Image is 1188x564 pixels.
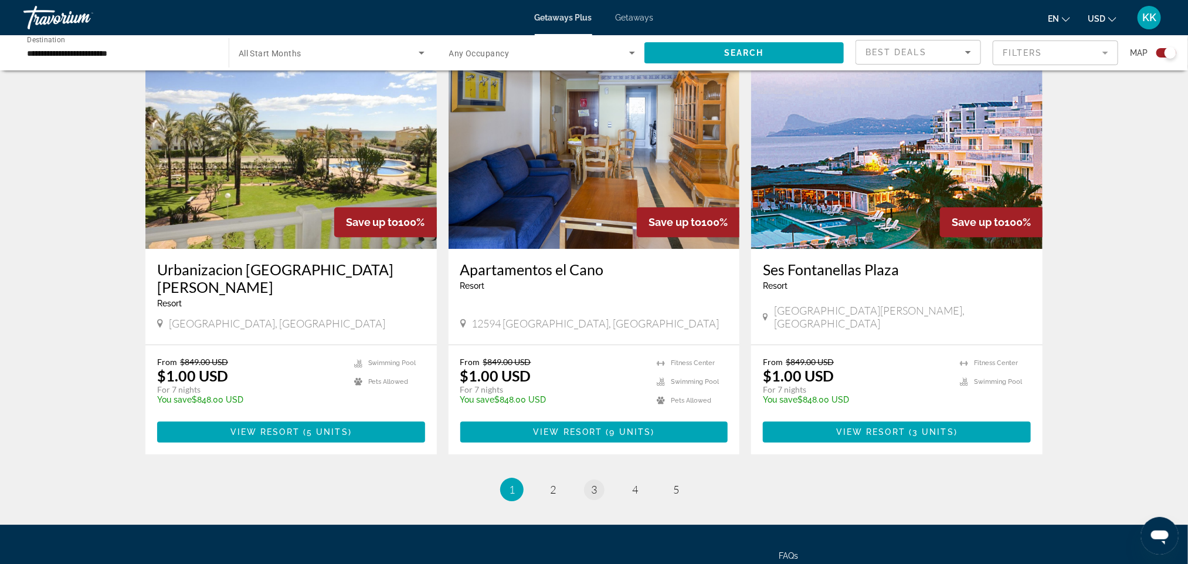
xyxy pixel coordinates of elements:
div: 100% [940,207,1043,237]
span: 3 units [912,427,954,437]
span: ( ) [300,427,352,437]
span: From [157,357,177,367]
span: Resort [460,281,485,291]
span: Destination [27,36,65,44]
span: From [460,357,480,367]
mat-select: Sort by [865,45,971,59]
img: 2943O01X.jpg [145,61,437,249]
p: For 7 nights [157,384,342,395]
span: ( ) [905,427,958,437]
span: You save [157,395,192,404]
span: 1 [509,483,515,496]
button: Change language [1048,10,1070,27]
span: KK [1142,12,1156,23]
button: Change currency [1088,10,1116,27]
a: FAQs [779,551,798,560]
span: Swimming Pool [974,378,1022,386]
a: Getaways Plus [535,13,592,22]
span: 4 [632,483,638,496]
span: ( ) [603,427,655,437]
span: Save up to [952,216,1004,228]
button: User Menu [1134,5,1165,30]
button: Search [644,42,844,63]
span: Fitness Center [974,359,1018,367]
a: Apartamentos el Cano [460,261,728,278]
span: 9 units [610,427,651,437]
span: Fitness Center [671,359,715,367]
span: en [1048,14,1059,23]
span: 5 [673,483,679,496]
span: [GEOGRAPHIC_DATA][PERSON_NAME], [GEOGRAPHIC_DATA] [774,304,1031,330]
span: Resort [157,299,182,308]
button: View Resort(3 units) [763,421,1031,443]
span: Best Deals [865,48,926,57]
img: 2836E01X.jpg [751,61,1043,249]
a: Getaways [616,13,654,22]
span: Map [1130,45,1148,61]
span: $849.00 USD [786,357,834,367]
a: Travorium [23,2,141,33]
p: $848.00 USD [460,395,646,404]
button: View Resort(5 units) [157,421,425,443]
span: Search [724,48,764,58]
span: USD [1088,14,1105,23]
p: For 7 nights [460,384,646,395]
span: Any Occupancy [449,49,510,58]
span: 3 [591,483,597,496]
iframe: Кнопка запуска окна обмена сообщениями [1141,517,1179,555]
span: View Resort [533,427,602,437]
span: View Resort [230,427,300,437]
span: All Start Months [239,49,301,58]
button: View Resort(9 units) [460,421,728,443]
span: $849.00 USD [483,357,531,367]
p: $848.00 USD [763,395,948,404]
span: Pets Allowed [671,397,711,404]
span: Save up to [649,216,701,228]
p: $1.00 USD [460,367,531,384]
div: 100% [334,207,437,237]
span: Resort [763,281,788,291]
span: View Resort [836,427,905,437]
div: 100% [637,207,739,237]
p: For 7 nights [763,384,948,395]
span: Pets Allowed [368,378,409,386]
span: [GEOGRAPHIC_DATA], [GEOGRAPHIC_DATA] [169,317,385,330]
a: Urbanizacion [GEOGRAPHIC_DATA][PERSON_NAME] [157,261,425,296]
span: 12594 [GEOGRAPHIC_DATA], [GEOGRAPHIC_DATA] [472,317,719,330]
span: Swimming Pool [368,359,416,367]
span: 2 [550,483,556,496]
img: 2847I01X.jpg [449,61,740,249]
span: You save [460,395,495,404]
p: $1.00 USD [763,367,834,384]
a: Ses Fontanellas Plaza [763,261,1031,278]
span: Swimming Pool [671,378,719,386]
p: $1.00 USD [157,367,228,384]
span: Save up to [346,216,399,228]
span: You save [763,395,797,404]
nav: Pagination [145,478,1043,501]
span: 5 units [307,427,348,437]
button: Filter [993,40,1118,66]
span: $849.00 USD [180,357,228,367]
span: From [763,357,783,367]
p: $848.00 USD [157,395,342,404]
